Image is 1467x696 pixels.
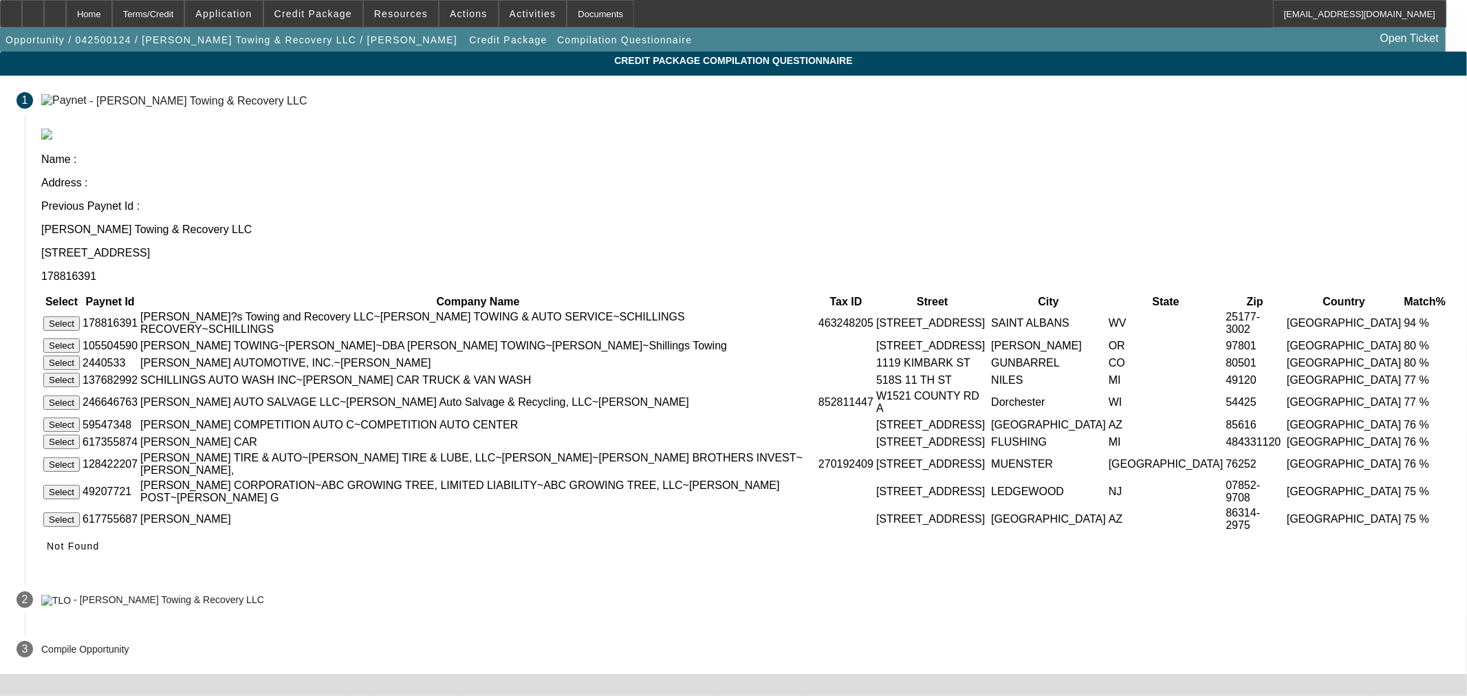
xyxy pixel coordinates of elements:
p: [PERSON_NAME] Towing & Recovery LLC [41,224,1450,236]
span: Credit Package [469,34,547,45]
span: Application [195,8,252,19]
td: [PERSON_NAME] COMPETITION AUTO C~COMPETITION AUTO CENTER [140,417,816,433]
td: 49120 [1225,372,1285,388]
td: [GEOGRAPHIC_DATA] [1286,451,1402,477]
th: Tax ID [818,295,874,309]
td: 59547348 [82,417,138,433]
td: [PERSON_NAME] TIRE & AUTO~[PERSON_NAME] TIRE & LUBE, LLC~[PERSON_NAME]~[PERSON_NAME] BROTHERS INV... [140,451,816,477]
td: 105504590 [82,338,138,354]
td: CO [1108,355,1224,371]
td: 2440533 [82,355,138,371]
td: LEDGEWOOD [990,479,1107,505]
td: [GEOGRAPHIC_DATA] [990,506,1107,532]
td: 80 % [1404,338,1446,354]
td: [STREET_ADDRESS] [876,479,989,505]
td: [STREET_ADDRESS] [876,434,989,450]
td: FLUSHING [990,434,1107,450]
td: 76 % [1404,417,1446,433]
td: 463248205 [818,310,874,336]
span: 2 [22,594,28,606]
button: Actions [439,1,498,27]
img: paynet_logo.jpg [41,129,52,140]
td: [GEOGRAPHIC_DATA] [1286,310,1402,336]
button: Select [43,373,80,387]
td: [STREET_ADDRESS] [876,310,989,336]
span: Activities [510,8,556,19]
td: [GEOGRAPHIC_DATA] [1286,372,1402,388]
p: [STREET_ADDRESS] [41,247,1450,259]
td: [PERSON_NAME] [990,338,1107,354]
td: [PERSON_NAME] AUTOMOTIVE, INC.~[PERSON_NAME] [140,355,816,371]
p: Address : [41,177,1450,189]
div: - [PERSON_NAME] Towing & Recovery LLC [74,595,264,606]
button: Resources [364,1,438,27]
button: Select [43,395,80,410]
td: [PERSON_NAME] AUTO SALVAGE LLC~[PERSON_NAME] Auto Salvage & Recycling, LLC~[PERSON_NAME] [140,389,816,415]
td: 1119 KIMBARK ST [876,355,989,371]
th: Select [43,295,80,309]
button: Activities [499,1,567,27]
span: Resources [374,8,428,19]
td: GUNBARREL [990,355,1107,371]
button: Select [43,338,80,353]
span: Opportunity / 042500124 / [PERSON_NAME] Towing & Recovery LLC / [PERSON_NAME] [6,34,457,45]
th: Zip [1225,295,1285,309]
td: 137682992 [82,372,138,388]
td: 76 % [1404,434,1446,450]
td: [GEOGRAPHIC_DATA] [1286,434,1402,450]
button: Select [43,417,80,432]
td: 246646763 [82,389,138,415]
td: 75 % [1404,506,1446,532]
button: Select [43,356,80,370]
button: Credit Package [264,1,362,27]
button: Compilation Questionnaire [554,28,695,52]
td: [STREET_ADDRESS] [876,338,989,354]
th: City [990,295,1107,309]
td: W1521 COUNTY RD A [876,389,989,415]
td: [GEOGRAPHIC_DATA] [1286,389,1402,415]
td: [PERSON_NAME] TOWING~[PERSON_NAME]~DBA [PERSON_NAME] TOWING~[PERSON_NAME]~Shillings Towing [140,338,816,354]
td: AZ [1108,506,1224,532]
button: Select [43,316,80,331]
button: Application [185,1,262,27]
img: Paynet [41,94,87,107]
td: MUENSTER [990,451,1107,477]
td: 94 % [1404,310,1446,336]
span: Actions [450,8,488,19]
td: MI [1108,434,1224,450]
td: MI [1108,372,1224,388]
td: 49207721 [82,479,138,505]
td: [GEOGRAPHIC_DATA] [1286,338,1402,354]
td: OR [1108,338,1224,354]
p: Previous Paynet Id : [41,200,1450,213]
span: Not Found [47,541,100,552]
td: 852811447 [818,389,874,415]
td: 484331120 [1225,434,1285,450]
td: 97801 [1225,338,1285,354]
td: 518S 11 TH ST [876,372,989,388]
td: NJ [1108,479,1224,505]
th: Match% [1404,295,1446,309]
td: WV [1108,310,1224,336]
button: Not Found [41,534,105,558]
td: [GEOGRAPHIC_DATA] [1286,506,1402,532]
td: 270192409 [818,451,874,477]
button: Select [43,435,80,449]
td: 25177-3002 [1225,310,1285,336]
button: Select [43,457,80,472]
button: Select [43,485,80,499]
span: Credit Package Compilation Questionnaire [10,55,1457,66]
p: 178816391 [41,270,1450,283]
span: Compilation Questionnaire [557,34,692,45]
td: [STREET_ADDRESS] [876,451,989,477]
td: [STREET_ADDRESS] [876,417,989,433]
td: [GEOGRAPHIC_DATA] [1286,417,1402,433]
td: [GEOGRAPHIC_DATA] [1286,479,1402,505]
td: SCHILLINGS AUTO WASH INC~[PERSON_NAME] CAR TRUCK & VAN WASH [140,372,816,388]
td: [PERSON_NAME] CAR [140,434,816,450]
th: Company Name [140,295,816,309]
td: 75 % [1404,479,1446,505]
td: Dorchester [990,389,1107,415]
td: [STREET_ADDRESS] [876,506,989,532]
td: 80501 [1225,355,1285,371]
